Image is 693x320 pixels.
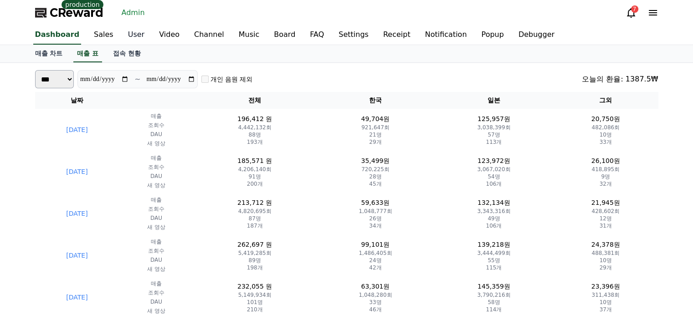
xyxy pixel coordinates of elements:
p: 88명 [197,131,313,138]
p: 29개 [557,264,655,271]
p: 24,378원 [557,240,655,249]
p: 49,704원 [320,114,431,124]
p: 139,218원 [438,240,549,249]
p: 32개 [557,180,655,188]
p: 213,712 원 [197,198,313,208]
p: 새 영상 [123,307,190,315]
a: 매출 표 [73,45,102,62]
p: 새 영상 [123,223,190,231]
th: 날짜 [35,92,119,109]
p: 5,149,934회 [197,291,313,299]
p: 20,750원 [557,114,655,124]
span: Messages [76,269,103,277]
span: Home [23,269,39,276]
p: 115개 [438,264,549,271]
p: 42개 [320,264,431,271]
p: 매출 [123,112,190,120]
p: 조회수 [123,247,190,254]
p: 488,381회 [557,249,655,257]
label: 개인 음원 제외 [210,75,253,84]
p: 조회수 [123,289,190,296]
p: 187개 [197,222,313,229]
p: ~ [134,74,140,85]
p: 10명 [557,299,655,306]
p: DAU [123,173,190,180]
p: 매출 [123,196,190,203]
a: Admin [118,5,149,20]
a: 7 [626,7,637,18]
a: Settings [118,255,175,278]
td: [DATE] [35,234,119,276]
p: 9명 [557,173,655,180]
p: 26명 [320,215,431,222]
a: Dashboard [33,25,82,45]
p: 새 영상 [123,265,190,273]
p: 57명 [438,131,549,138]
p: 21,945원 [557,198,655,208]
p: 26,100원 [557,156,655,166]
p: 59,633원 [320,198,431,208]
p: 조회수 [123,122,190,129]
a: CReward [35,5,103,20]
a: Channel [187,25,231,45]
p: 24명 [320,257,431,264]
p: 조회수 [123,205,190,213]
p: 새 영상 [123,182,190,189]
p: 새 영상 [123,140,190,147]
p: 132,134원 [438,198,549,208]
td: [DATE] [35,193,119,234]
p: 106개 [438,222,549,229]
p: 매출 [123,154,190,162]
p: 12명 [557,215,655,222]
p: 1,486,405회 [320,249,431,257]
p: 조회수 [123,163,190,171]
p: 3,444,499회 [438,249,549,257]
a: User [121,25,152,45]
p: DAU [123,298,190,305]
p: 21명 [320,131,431,138]
a: Debugger [511,25,562,45]
p: 4,206,140회 [197,166,313,173]
p: 482,086회 [557,124,655,131]
p: 106개 [438,180,549,188]
p: 23,396원 [557,282,655,291]
td: [DATE] [35,109,119,151]
p: 210개 [197,306,313,313]
span: CReward [50,5,103,20]
p: 145,359원 [438,282,549,291]
p: 185,571 원 [197,156,313,166]
p: 921,647회 [320,124,431,131]
a: FAQ [303,25,331,45]
a: Notification [418,25,474,45]
a: Home [3,255,60,278]
a: Settings [331,25,376,45]
p: 55명 [438,257,549,264]
span: Settings [135,269,157,276]
p: 232,055 원 [197,282,313,291]
a: Sales [87,25,121,45]
th: 한국 [316,92,435,109]
a: 접속 현황 [106,45,148,62]
p: DAU [123,256,190,264]
a: Popup [474,25,511,45]
p: 29개 [320,138,431,146]
p: 58명 [438,299,549,306]
div: 7 [631,5,638,13]
a: 매출 차트 [28,45,70,62]
p: 418,895회 [557,166,655,173]
p: 10명 [557,131,655,138]
div: 오늘의 환율: 1387.5₩ [582,74,658,85]
p: 200개 [197,180,313,188]
p: 3,067,020회 [438,166,549,173]
td: [DATE] [35,151,119,193]
p: 4,820,695회 [197,208,313,215]
p: 34개 [320,222,431,229]
a: Messages [60,255,118,278]
p: 3,790,216회 [438,291,549,299]
a: Receipt [376,25,418,45]
p: 46개 [320,306,431,313]
p: 3,038,399회 [438,124,549,131]
th: 전체 [193,92,316,109]
p: 720,225회 [320,166,431,173]
p: 262,697 원 [197,240,313,249]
